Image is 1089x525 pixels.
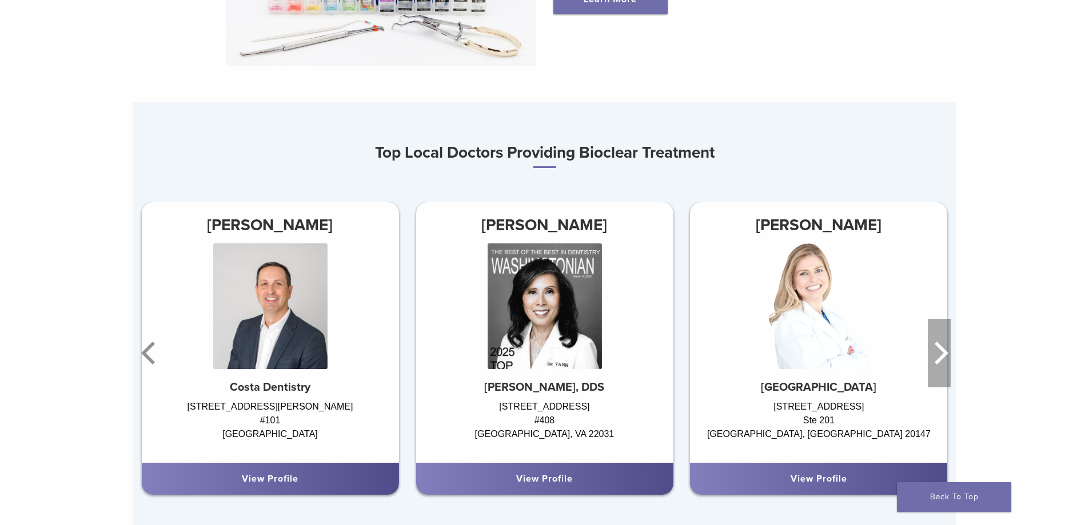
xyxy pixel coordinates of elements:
a: View Profile [242,473,298,484]
h3: [PERSON_NAME] [141,211,398,239]
a: View Profile [516,473,573,484]
div: [STREET_ADDRESS] Ste 201 [GEOGRAPHIC_DATA], [GEOGRAPHIC_DATA] 20147 [690,400,947,451]
h3: Top Local Doctors Providing Bioclear Treatment [133,139,956,168]
div: [STREET_ADDRESS] #408 [GEOGRAPHIC_DATA], VA 22031 [416,400,673,451]
button: Previous [139,319,162,387]
img: Dr. Shane Costa [213,243,327,369]
strong: Costa Dentistry [230,380,310,394]
strong: [PERSON_NAME], DDS [484,380,604,394]
img: Dr. Maribel Vann [487,243,601,369]
h3: [PERSON_NAME] [416,211,673,239]
div: [STREET_ADDRESS][PERSON_NAME] #101 [GEOGRAPHIC_DATA] [141,400,398,451]
img: Dr. Maya Bachour [769,243,869,369]
a: View Profile [791,473,847,484]
a: Back To Top [897,482,1011,512]
strong: [GEOGRAPHIC_DATA] [761,380,876,394]
h3: [PERSON_NAME] [690,211,947,239]
button: Next [928,319,951,387]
